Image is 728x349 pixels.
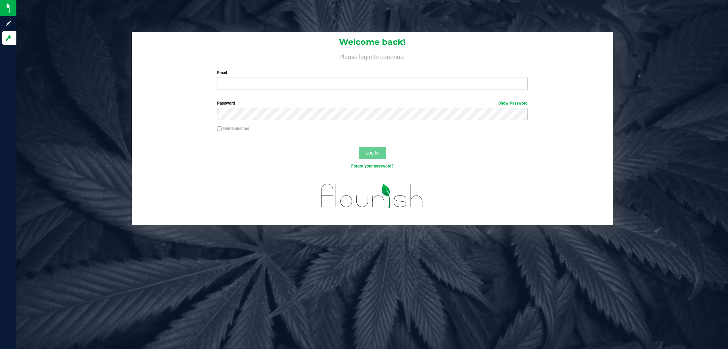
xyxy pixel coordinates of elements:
[132,38,613,46] h1: Welcome back!
[217,101,235,106] span: Password
[312,176,432,215] img: flourish_logo.svg
[217,126,222,131] input: Remember me
[359,147,386,159] button: Log In
[217,125,249,132] label: Remember me
[132,52,613,60] h4: Please login to continue.
[366,150,379,156] span: Log In
[498,101,528,106] a: Show Password
[5,35,12,41] inline-svg: Log in
[217,70,528,76] label: Email
[5,20,12,27] inline-svg: Sign up
[351,164,394,169] a: Forgot your password?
